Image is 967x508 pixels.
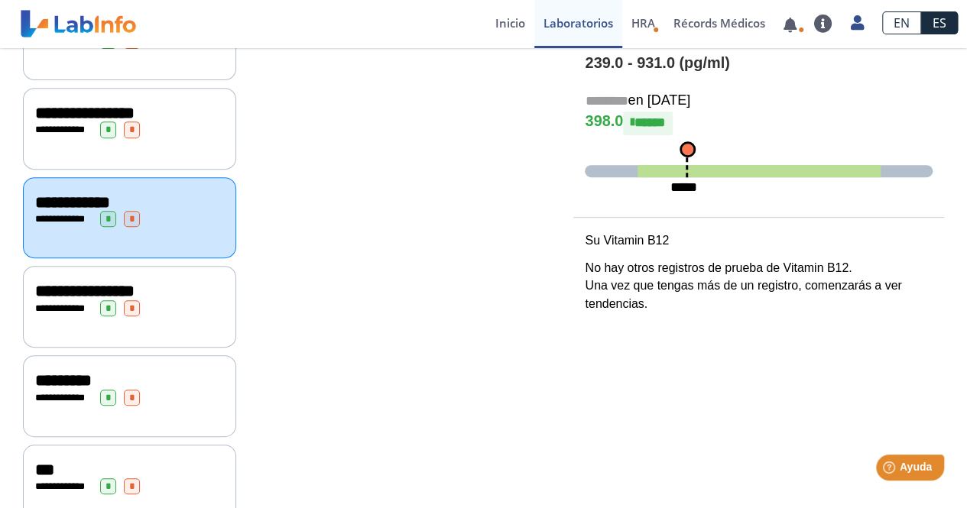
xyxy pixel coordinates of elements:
[631,15,655,31] span: HRA
[831,448,950,491] iframe: Help widget launcher
[585,112,933,134] h4: 398.0
[585,259,933,314] p: No hay otros registros de prueba de Vitamin B12. Una vez que tengas más de un registro, comenzará...
[882,11,921,34] a: EN
[585,54,933,73] h4: 239.0 - 931.0 (pg/ml)
[921,11,958,34] a: ES
[585,92,933,110] h5: en [DATE]
[585,231,933,250] p: Su Vitamin B12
